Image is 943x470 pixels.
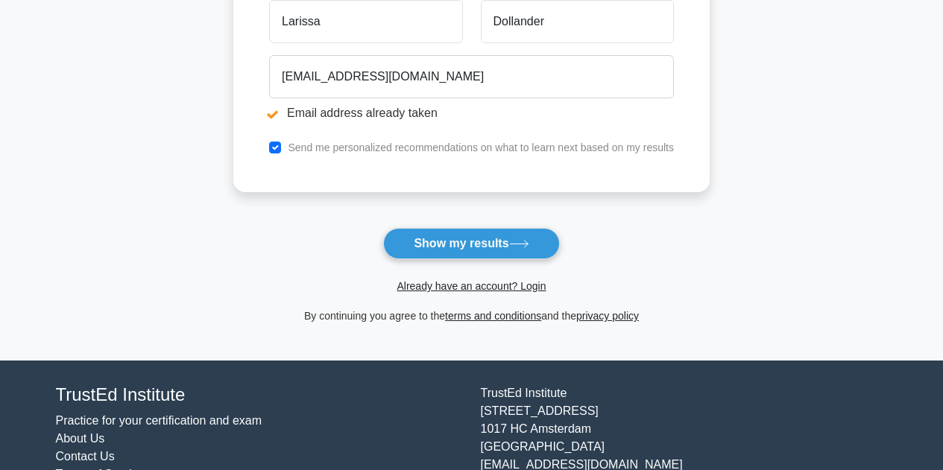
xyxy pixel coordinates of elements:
[576,310,639,322] a: privacy policy
[224,307,719,325] div: By continuing you agree to the and the
[56,384,463,406] h4: TrustEd Institute
[397,280,546,292] a: Already have an account? Login
[445,310,541,322] a: terms and conditions
[56,432,105,445] a: About Us
[56,414,262,427] a: Practice for your certification and exam
[288,142,674,153] label: Send me personalized recommendations on what to learn next based on my results
[269,55,674,98] input: Email
[269,104,674,122] li: Email address already taken
[56,450,115,463] a: Contact Us
[383,228,559,259] button: Show my results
